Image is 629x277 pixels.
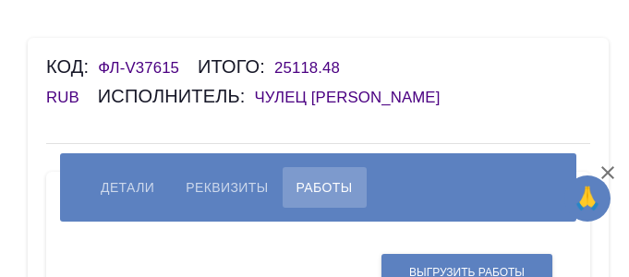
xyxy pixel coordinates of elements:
h6: Исполнитель: [98,86,255,106]
h6: ФЛ-V37615 [98,59,198,77]
h6: Чулец [PERSON_NAME] [254,89,458,106]
button: 🙏 [564,175,611,222]
span: Реквизиты [186,176,268,199]
a: Чулец [PERSON_NAME] [254,90,458,105]
h6: Итого: [198,56,274,77]
span: Работы [296,176,353,199]
span: 🙏 [572,179,603,218]
span: Детали [101,176,154,199]
h6: Код: [46,56,98,77]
